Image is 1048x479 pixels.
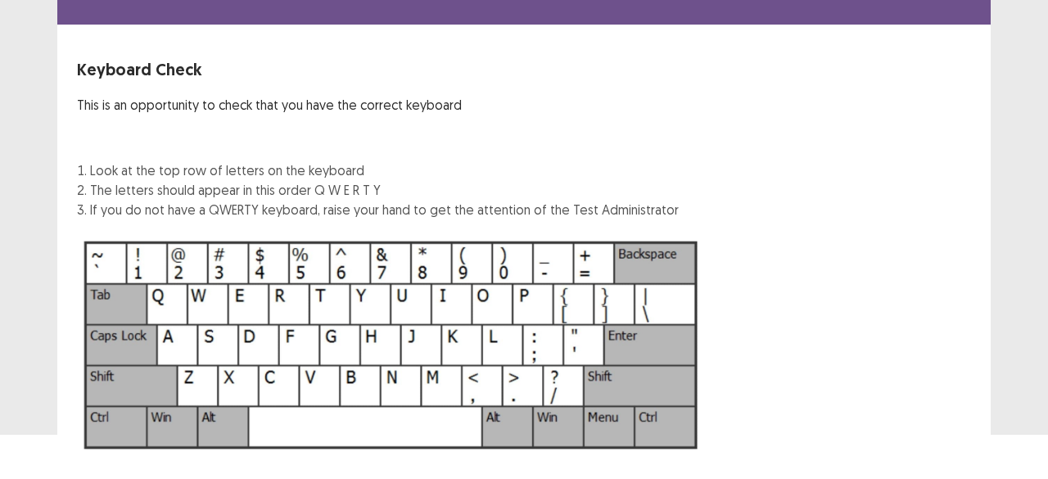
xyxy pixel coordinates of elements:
[77,57,679,82] p: Keyboard Check
[90,200,679,219] li: If you do not have a QWERTY keyboard, raise your hand to get the attention of the Test Administrator
[90,160,679,180] li: Look at the top row of letters on the keyboard
[77,233,706,458] img: Keyboard Image
[90,180,679,200] li: The letters should appear in this order Q W E R T Y
[77,95,679,115] p: This is an opportunity to check that you have the correct keyboard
